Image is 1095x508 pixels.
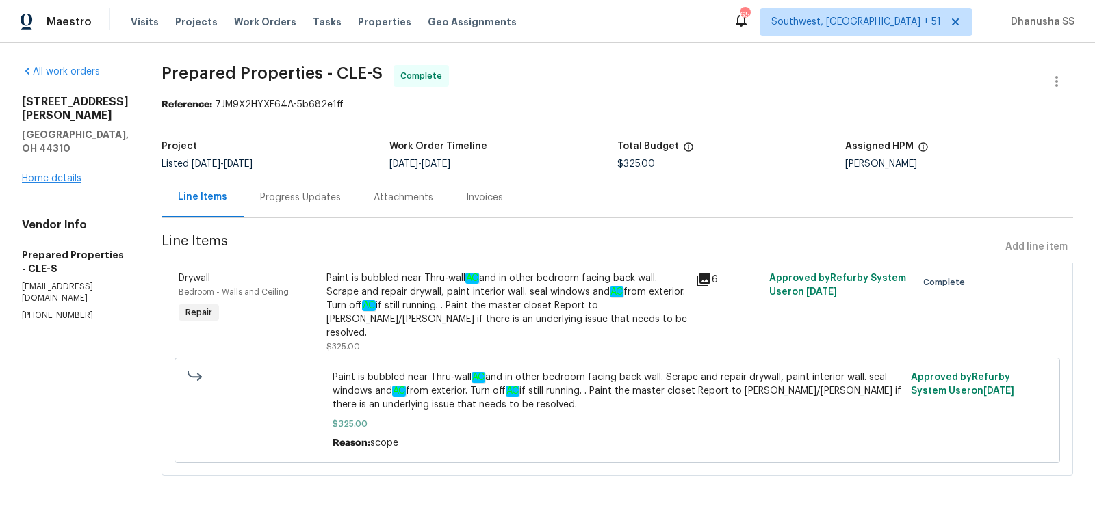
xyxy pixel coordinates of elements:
span: Listed [162,159,253,169]
span: Geo Assignments [428,15,517,29]
span: The hpm assigned to this work order. [918,142,929,159]
span: [DATE] [806,287,837,297]
div: [PERSON_NAME] [845,159,1073,169]
div: 6 [695,271,761,288]
h5: Prepared Properties - CLE-S [22,248,129,276]
em: AC [472,372,485,383]
h5: Work Order Timeline [389,142,487,151]
span: scope [370,438,398,448]
div: Attachments [374,191,433,204]
em: AC [610,286,623,297]
span: [DATE] [224,159,253,169]
span: - [389,159,450,169]
em: AC [506,386,519,397]
span: Paint is bubbled near Thru-wall and in other bedroom facing back wall. Scrape and repair drywall,... [333,371,903,412]
span: $325.00 [617,159,655,169]
span: Drywall [179,273,210,283]
span: The total cost of line items that have been proposed by Opendoor. This sum includes line items th... [683,142,694,159]
div: 657 [740,8,749,22]
span: Dhanusha SS [1005,15,1074,29]
span: Prepared Properties - CLE-S [162,65,383,81]
em: AC [392,386,406,397]
div: Invoices [466,191,503,204]
span: Complete [923,276,970,289]
span: - [192,159,253,169]
h5: [GEOGRAPHIC_DATA], OH 44310 [22,128,129,155]
p: [EMAIL_ADDRESS][DOMAIN_NAME] [22,281,129,304]
span: Repair [180,306,218,319]
span: [DATE] [983,386,1014,396]
div: 7JM9X2HYXF64A-5b682e1ff [162,98,1073,111]
span: Line Items [162,235,1000,260]
span: Properties [358,15,411,29]
span: Maestro [47,15,92,29]
span: Tasks [313,17,342,27]
em: AC [362,300,376,311]
span: Work Orders [234,15,296,29]
b: Reference: [162,100,212,109]
span: Southwest, [GEOGRAPHIC_DATA] + 51 [771,15,941,29]
span: [DATE] [389,159,418,169]
a: Home details [22,174,81,183]
span: Visits [131,15,159,29]
span: Complete [400,69,448,83]
h4: Vendor Info [22,218,129,232]
div: Paint is bubbled near Thru-wall and in other bedroom facing back wall. Scrape and repair drywall,... [326,271,687,340]
span: [DATE] [422,159,450,169]
div: Progress Updates [260,191,341,204]
h5: Total Budget [617,142,679,151]
em: AC [465,273,479,284]
span: $325.00 [333,417,903,431]
h5: Project [162,142,197,151]
h5: Assigned HPM [845,142,914,151]
h2: [STREET_ADDRESS][PERSON_NAME] [22,95,129,122]
div: Line Items [178,190,227,204]
span: Approved by Refurby System User on [769,273,906,297]
span: Reason: [333,438,370,448]
span: Projects [175,15,218,29]
span: [DATE] [192,159,220,169]
span: Bedroom - Walls and Ceiling [179,288,289,296]
a: All work orders [22,67,100,77]
span: $325.00 [326,343,360,351]
p: [PHONE_NUMBER] [22,310,129,321]
span: Approved by Refurby System User on [911,373,1014,396]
